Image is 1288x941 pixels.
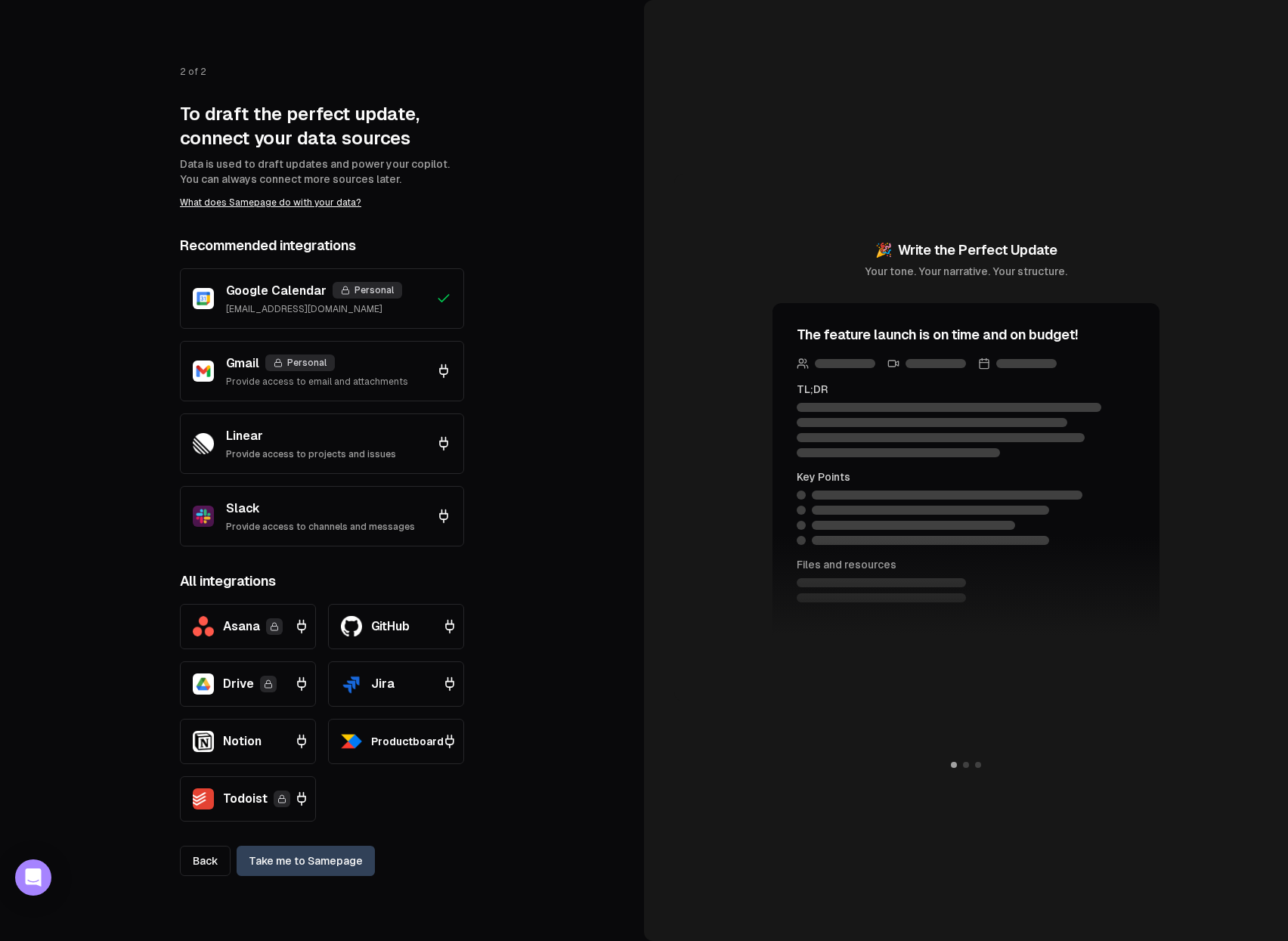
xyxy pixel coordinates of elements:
p: 2 of 2 [180,66,464,78]
div: TL;DR [797,382,1135,397]
img: Asana [193,616,214,636]
img: Google Drive [193,673,214,695]
button: GmailGmailPersonalProvide access to email and attachments [180,341,464,401]
span: Productboard [371,734,444,749]
div: Personal [333,282,402,299]
button: Google DriveDrive [180,661,316,707]
h2: All integrations [180,571,464,592]
button: ProductboardProductboard [328,719,464,764]
span: Google Calendar [226,283,327,298]
img: Gmail [193,361,214,382]
p: Provide access to projects and issues [226,448,396,460]
button: GitHubGitHub [328,604,464,649]
span: Notion [223,732,262,751]
span: Gmail [226,356,259,370]
img: Jira [341,673,362,695]
img: Linear [193,433,214,454]
a: What does Samepage do with your data? [180,197,361,208]
img: GitHub [341,616,362,636]
button: LinearLinearProvide access to projects and issues [180,413,464,474]
button: SlackSlackProvide access to channels and messages [180,486,464,546]
p: Data is used to draft updates and power your copilot. You can always connect more sources later. [180,156,464,187]
h3: The feature launch is on time and on budget! [797,324,1135,345]
h1: To draft the perfect update, connect your data sources [180,102,464,150]
p: Slack [226,500,415,518]
p: [EMAIL_ADDRESS][DOMAIN_NAME] [226,303,402,315]
div: Open Intercom Messenger [15,859,51,896]
a: Take me to Samepage [237,846,375,876]
div: Personal [265,354,335,371]
button: Google CalendarGoogle CalendarPersonal[EMAIL_ADDRESS][DOMAIN_NAME] [180,268,464,329]
span: Asana [223,618,260,636]
p: Provide access to email and attachments [226,376,408,388]
span: 🎉 [875,242,892,258]
button: TodoistTodoist [180,776,316,822]
span: Drive [223,675,254,693]
span: Todoist [223,790,268,808]
img: Google Calendar [193,288,214,309]
img: Productboard [341,731,362,752]
img: Todoist [193,788,214,809]
a: Back [180,846,231,876]
img: Slack [193,506,214,527]
div: Files and resources [797,557,1135,572]
button: NotionNotion [180,719,316,764]
button: JiraJira [328,661,464,707]
h2: Recommended integrations [180,235,464,256]
img: Notion [193,731,214,752]
div: Key Points [797,469,1135,484]
span: GitHub [371,618,410,636]
p: Your tone. Your narrative. Your structure. [865,264,1067,279]
p: Provide access to channels and messages [226,521,415,533]
span: Jira [371,675,395,693]
p: Linear [226,427,396,445]
h2: Write the Perfect Update [865,240,1067,261]
button: AsanaAsana [180,604,316,649]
